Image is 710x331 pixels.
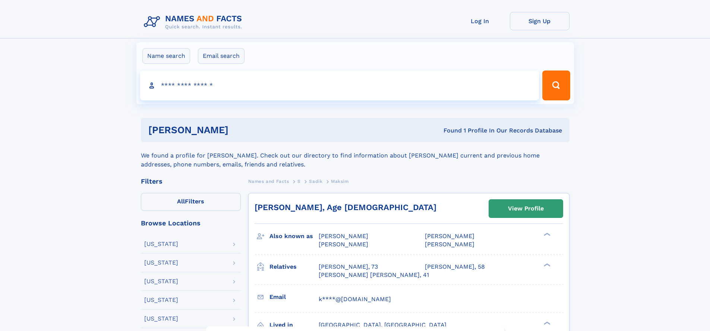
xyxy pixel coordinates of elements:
[144,241,178,247] div: [US_STATE]
[309,177,322,186] a: Sadik
[248,177,289,186] a: Names and Facts
[255,203,436,212] a: [PERSON_NAME], Age [DEMOGRAPHIC_DATA]
[297,179,301,184] span: S
[319,241,368,248] span: [PERSON_NAME]
[144,316,178,322] div: [US_STATE]
[319,263,378,271] a: [PERSON_NAME], 73
[144,278,178,284] div: [US_STATE]
[508,200,544,217] div: View Profile
[269,230,319,243] h3: Also known as
[141,220,241,227] div: Browse Locations
[309,179,322,184] span: Sadik
[542,321,551,325] div: ❯
[425,232,474,240] span: [PERSON_NAME]
[142,48,190,64] label: Name search
[269,291,319,303] h3: Email
[450,12,510,30] a: Log In
[148,125,336,135] h1: [PERSON_NAME]
[144,260,178,266] div: [US_STATE]
[141,193,241,211] label: Filters
[542,232,551,237] div: ❯
[297,177,301,186] a: S
[198,48,244,64] label: Email search
[319,271,429,279] a: [PERSON_NAME] [PERSON_NAME], 41
[319,232,368,240] span: [PERSON_NAME]
[425,241,474,248] span: [PERSON_NAME]
[141,142,569,169] div: We found a profile for [PERSON_NAME]. Check out our directory to find information about [PERSON_N...
[425,263,485,271] a: [PERSON_NAME], 58
[269,260,319,273] h3: Relatives
[141,12,248,32] img: Logo Names and Facts
[177,198,185,205] span: All
[510,12,569,30] a: Sign Up
[144,297,178,303] div: [US_STATE]
[140,71,539,100] input: search input
[542,262,551,267] div: ❯
[542,71,570,100] button: Search Button
[489,200,563,218] a: View Profile
[336,127,562,135] div: Found 1 Profile In Our Records Database
[319,321,446,328] span: [GEOGRAPHIC_DATA], [GEOGRAPHIC_DATA]
[141,178,241,185] div: Filters
[331,179,349,184] span: Maksim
